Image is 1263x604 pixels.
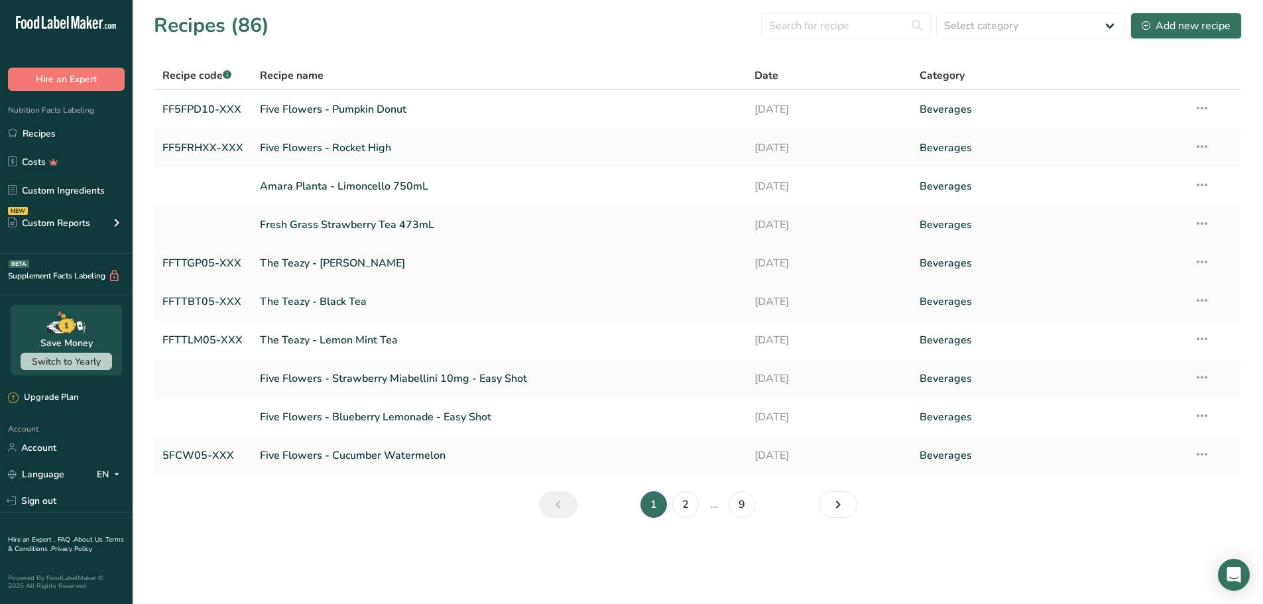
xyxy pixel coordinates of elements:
[672,491,699,518] a: Page 2.
[754,326,904,354] a: [DATE]
[754,211,904,239] a: [DATE]
[920,403,1178,431] a: Beverages
[162,249,244,277] a: FFTTGP05-XXX
[260,68,324,84] span: Recipe name
[920,172,1178,200] a: Beverages
[920,211,1178,239] a: Beverages
[920,95,1178,123] a: Beverages
[754,365,904,393] a: [DATE]
[920,134,1178,162] a: Beverages
[260,95,739,123] a: Five Flowers - Pumpkin Donut
[920,326,1178,354] a: Beverages
[754,403,904,431] a: [DATE]
[920,365,1178,393] a: Beverages
[1142,18,1231,34] div: Add new recipe
[40,336,93,350] div: Save Money
[260,249,739,277] a: The Teazy - [PERSON_NAME]
[162,288,244,316] a: FFTTBT05-XXX
[260,172,739,200] a: Amara Planta - Limoncello 750mL
[819,491,857,518] a: Next page
[260,365,739,393] a: Five Flowers - Strawberry Miabellini 10mg - Easy Shot
[8,391,78,404] div: Upgrade Plan
[729,491,755,518] a: Page 9.
[162,326,244,354] a: FFTTLM05-XXX
[754,442,904,469] a: [DATE]
[51,544,92,554] a: Privacy Policy
[1130,13,1242,39] button: Add new recipe
[754,288,904,316] a: [DATE]
[8,535,55,544] a: Hire an Expert .
[9,260,29,268] div: BETA
[260,442,739,469] a: Five Flowers - Cucumber Watermelon
[260,134,739,162] a: Five Flowers - Rocket High
[32,355,101,368] span: Switch to Yearly
[58,535,74,544] a: FAQ .
[260,211,739,239] a: Fresh Grass Strawberry Tea 473mL
[162,442,244,469] a: 5FCW05-XXX
[754,134,904,162] a: [DATE]
[920,442,1178,469] a: Beverages
[754,95,904,123] a: [DATE]
[1218,559,1250,591] div: Open Intercom Messenger
[920,288,1178,316] a: Beverages
[162,68,231,83] span: Recipe code
[260,326,739,354] a: The Teazy - Lemon Mint Tea
[8,207,28,215] div: NEW
[8,574,125,590] div: Powered By FoodLabelMaker © 2025 All Rights Reserved
[761,13,931,39] input: Search for recipe
[539,491,577,518] a: Previous page
[920,249,1178,277] a: Beverages
[260,403,739,431] a: Five Flowers - Blueberry Lemonade - Easy Shot
[162,134,244,162] a: FF5FRHXX-XXX
[8,216,90,230] div: Custom Reports
[162,95,244,123] a: FF5FPD10-XXX
[154,11,269,40] h1: Recipes (86)
[8,463,64,486] a: Language
[754,68,778,84] span: Date
[97,466,125,482] div: EN
[754,249,904,277] a: [DATE]
[920,68,965,84] span: Category
[8,535,124,554] a: Terms & Conditions .
[74,535,105,544] a: About Us .
[8,68,125,91] button: Hire an Expert
[754,172,904,200] a: [DATE]
[21,353,112,370] button: Switch to Yearly
[260,288,739,316] a: The Teazy - Black Tea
